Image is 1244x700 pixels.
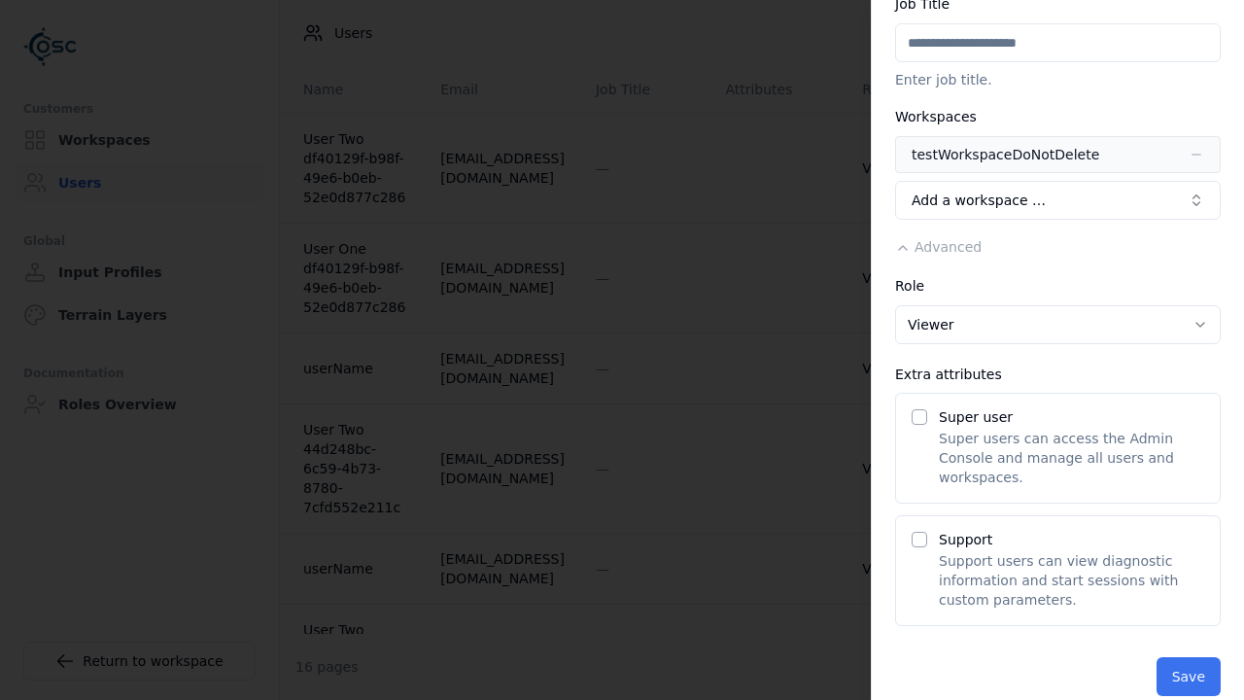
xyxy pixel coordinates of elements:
[895,70,1221,89] p: Enter job title.
[939,429,1204,487] p: Super users can access the Admin Console and manage all users and workspaces.
[915,239,982,255] span: Advanced
[895,237,982,257] button: Advanced
[939,551,1204,610] p: Support users can view diagnostic information and start sessions with custom parameters.
[895,109,977,124] label: Workspaces
[939,409,1013,425] label: Super user
[912,145,1099,164] div: testWorkspaceDoNotDelete
[939,532,992,547] label: Support
[912,191,1046,210] span: Add a workspace …
[895,278,924,294] label: Role
[1157,657,1221,696] button: Save
[895,367,1221,381] div: Extra attributes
